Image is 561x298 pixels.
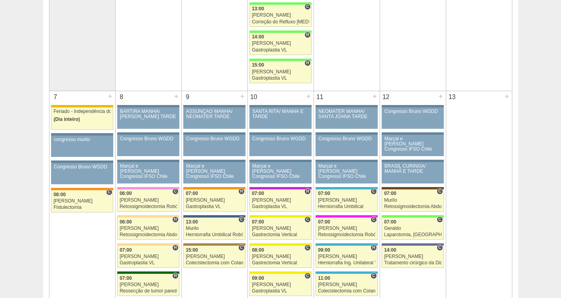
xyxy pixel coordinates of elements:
span: Hospital [304,60,310,66]
span: 07:00 [252,191,264,196]
div: Correção do Refluxo [MEDICAL_DATA] esofágico Robótico [252,19,309,25]
a: C 07:00 [PERSON_NAME] Herniorrafia Umbilical [316,189,377,212]
div: [PERSON_NAME] [186,254,243,259]
div: Key: Aviso [382,132,443,135]
a: Congresso Bruno WGDD [51,163,113,184]
div: Key: Bartira [117,243,179,246]
div: Key: Aviso [51,160,113,163]
div: Key: Santa Rita [249,243,311,246]
a: Congresso Bruno WGDD [183,135,245,156]
span: Hospital [238,188,244,195]
span: 07:00 [120,275,132,281]
div: Gastrectomia Vertical [252,232,309,237]
span: 07:00 [186,191,198,196]
span: Hospital [304,32,310,38]
div: Key: Vila Nova Star [382,243,443,246]
span: Consultório [304,216,310,223]
a: C 07:00 Murilo Retossigmoidectomia Abdominal VL [382,189,443,212]
div: Herniorrafia Umbilical Robótica [186,232,243,237]
div: [PERSON_NAME] [252,41,309,46]
div: Retossigmoidectomia Robótica [120,204,177,209]
a: C 07:00 [PERSON_NAME] Retossigmoidectomia Robótica [316,218,377,240]
div: Congresso Bruno WGDD [318,136,375,141]
div: + [239,91,246,101]
div: Herniorrafia Ing. Unilateral VL [318,260,375,266]
div: Key: Santa Maria [117,271,179,274]
a: C 07:00 Geraldo Laparotomia, [GEOGRAPHIC_DATA], Drenagem, Bridas VL [382,218,443,240]
div: BRASIL CURINGA/ MANHÃ E TARDE [384,164,441,174]
div: Key: Albert Einstein [117,187,179,189]
a: Marçal e [PERSON_NAME] Congresso IFSO Chile [316,162,377,183]
div: 9 [182,91,194,103]
div: Retossigmoidectomia Robótica [318,232,375,237]
div: Congresso Bruno WGDD [120,136,177,141]
div: Key: Aviso [249,105,311,107]
div: 10 [248,91,260,103]
a: H 07:00 [PERSON_NAME] Gastroplastia VL [183,189,245,212]
div: Tratamento cirúrgico da Diástase do reto abdomem [384,260,441,266]
a: H 07:00 [PERSON_NAME] Gastroplastia VL [249,189,311,212]
span: Hospital [172,216,178,223]
div: Ressecção de tumor parede abdominal pélvica [120,288,177,294]
div: Gastrectomia Vertical [252,260,309,266]
div: Murilo [186,226,243,231]
span: 08:00 [53,192,66,197]
a: BRASIL CURINGA/ MANHÃ E TARDE [382,162,443,183]
div: + [173,91,180,101]
div: Gastroplastia VL [120,260,177,266]
a: Marçal e [PERSON_NAME] Congresso IFSO Chile [183,162,245,183]
a: H 09:00 [PERSON_NAME] Herniorrafia Ing. Unilateral VL [316,246,377,268]
span: 07:00 [252,219,264,225]
div: Retossigmoidectomia Abdominal VL [120,232,177,237]
a: C 06:00 [PERSON_NAME] Retossigmoidectomia Robótica [117,189,179,212]
div: Key: Bartira [117,215,179,218]
div: Key: Oswaldo Cruz Paulista [183,243,245,246]
div: [PERSON_NAME] [252,198,309,203]
div: Key: Brasil [382,215,443,218]
div: + [107,91,114,101]
div: Key: Neomater [316,243,377,246]
span: 06:00 [120,191,132,196]
div: [PERSON_NAME] [252,69,309,74]
span: 13:00 [186,219,198,225]
div: SANTA RITA/ MANHÃ E TARDE [252,109,309,119]
a: C 13:00 Murilo Herniorrafia Umbilical Robótica [183,218,245,240]
div: Gastroplastia VL [252,288,309,294]
div: [PERSON_NAME] [252,254,309,259]
a: C 08:00 [PERSON_NAME] Fistulectomia [51,190,113,212]
div: Marçal e [PERSON_NAME] Congresso IFSO Chile [252,164,309,180]
div: Key: Aviso [249,160,311,162]
span: (Dia inteiro) [53,117,80,122]
div: Laparotomia, [GEOGRAPHIC_DATA], Drenagem, Bridas VL [384,232,441,237]
span: Consultório [238,216,244,223]
span: Consultório [371,188,377,195]
div: Congresso Bruno WGDD [186,136,243,141]
span: Hospital [172,273,178,279]
div: [PERSON_NAME] [186,198,243,203]
div: [PERSON_NAME] [318,254,375,259]
div: [PERSON_NAME] [53,199,111,204]
a: H 07:00 [PERSON_NAME] Ressecção de tumor parede abdominal pélvica [117,274,179,296]
a: C 13:00 [PERSON_NAME] Correção do Refluxo [MEDICAL_DATA] esofágico Robótico [249,5,311,27]
div: [PERSON_NAME] [252,226,309,231]
div: Murilo [384,198,441,203]
a: Congresso Bruno WGDD [316,135,377,156]
div: Key: Aviso [316,160,377,162]
a: C 14:00 [PERSON_NAME] Tratamento cirúrgico da Diástase do reto abdomem [382,246,443,268]
span: 14:00 [384,247,396,253]
span: 15:00 [252,62,264,68]
span: 14:00 [252,34,264,40]
div: Key: Aviso [316,105,377,107]
a: C 08:00 [PERSON_NAME] Gastrectomia Vertical [249,246,311,268]
a: ASSUNÇÃO MANHÃ/ NEOMATER TARDE [183,107,245,129]
a: Marçal e [PERSON_NAME] Congresso IFSO Chile [249,162,311,183]
div: Key: Neomater [316,271,377,274]
a: SANTA RITA/ MANHÃ E TARDE [249,107,311,129]
div: Fistulectomia [53,205,111,210]
div: Marçal e [PERSON_NAME] Congresso IFSO Chile [186,164,243,180]
div: Key: Aviso [117,105,179,107]
div: [PERSON_NAME] [384,254,441,259]
div: [PERSON_NAME] [120,282,177,287]
a: H 15:00 [PERSON_NAME] Gastroplastia VL [249,61,311,83]
a: C 15:00 [PERSON_NAME] Colecistectomia com Colangiografia VL [183,246,245,268]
